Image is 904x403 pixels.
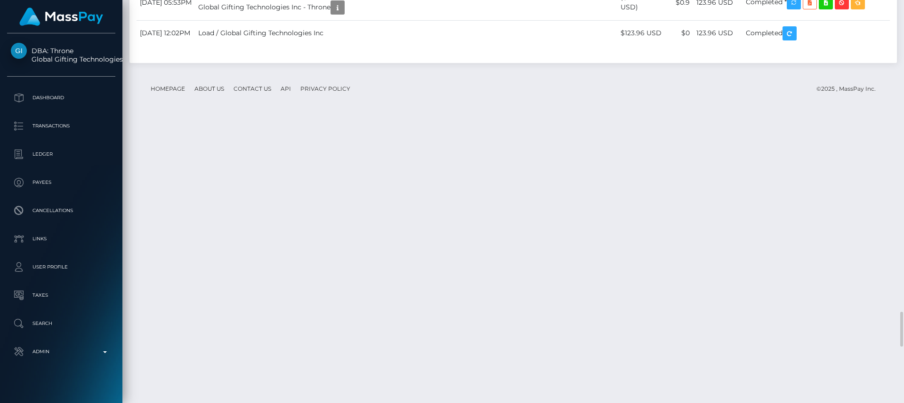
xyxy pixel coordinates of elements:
[297,81,354,96] a: Privacy Policy
[7,284,115,307] a: Taxes
[11,316,112,331] p: Search
[11,288,112,302] p: Taxes
[7,199,115,222] a: Cancellations
[7,227,115,251] a: Links
[147,81,189,96] a: Homepage
[11,147,112,161] p: Ledger
[137,20,195,46] td: [DATE] 12:02PM
[743,20,890,46] td: Completed
[11,91,112,105] p: Dashboard
[11,345,112,359] p: Admin
[816,84,883,94] div: © 2025 , MassPay Inc.
[277,81,295,96] a: API
[11,175,112,190] p: Payees
[11,260,112,274] p: User Profile
[7,340,115,363] a: Admin
[11,232,112,246] p: Links
[191,81,228,96] a: About Us
[11,43,27,59] img: Global Gifting Technologies Inc
[230,81,275,96] a: Contact Us
[11,119,112,133] p: Transactions
[7,142,115,166] a: Ledger
[7,86,115,110] a: Dashboard
[195,20,617,46] td: Load / Global Gifting Technologies Inc
[7,312,115,335] a: Search
[7,47,115,63] span: DBA: Throne Global Gifting Technologies Inc
[19,8,103,26] img: MassPay Logo
[7,255,115,279] a: User Profile
[11,204,112,218] p: Cancellations
[617,20,669,46] td: $123.96 USD
[7,171,115,194] a: Payees
[669,20,693,46] td: $0
[693,20,743,46] td: 123.96 USD
[7,114,115,138] a: Transactions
